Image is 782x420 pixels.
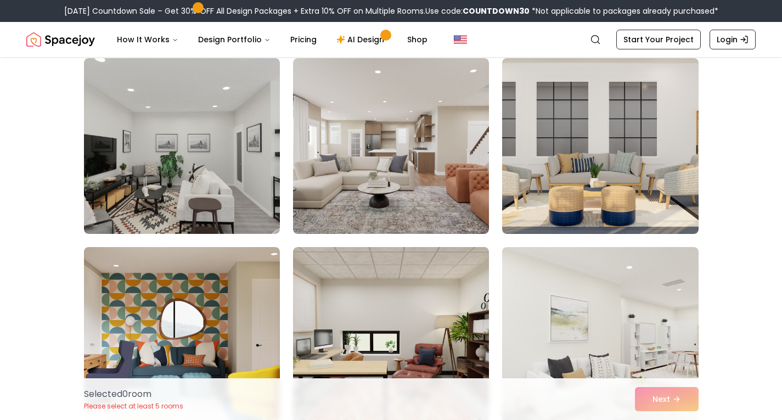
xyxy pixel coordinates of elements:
[710,30,756,49] a: Login
[616,30,701,49] a: Start Your Project
[26,29,95,51] a: Spacejoy
[398,29,436,51] a: Shop
[502,58,698,234] img: Room room-33
[425,5,530,16] span: Use code:
[26,22,756,57] nav: Global
[282,29,325,51] a: Pricing
[108,29,187,51] button: How It Works
[84,388,183,401] p: Selected 0 room
[189,29,279,51] button: Design Portfolio
[84,402,183,411] p: Please select at least 5 rooms
[293,58,489,234] img: Room room-32
[26,29,95,51] img: Spacejoy Logo
[328,29,396,51] a: AI Design
[84,58,280,234] img: Room room-31
[64,5,718,16] div: [DATE] Countdown Sale – Get 30% OFF All Design Packages + Extra 10% OFF on Multiple Rooms.
[530,5,718,16] span: *Not applicable to packages already purchased*
[454,33,467,46] img: United States
[463,5,530,16] b: COUNTDOWN30
[108,29,436,51] nav: Main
